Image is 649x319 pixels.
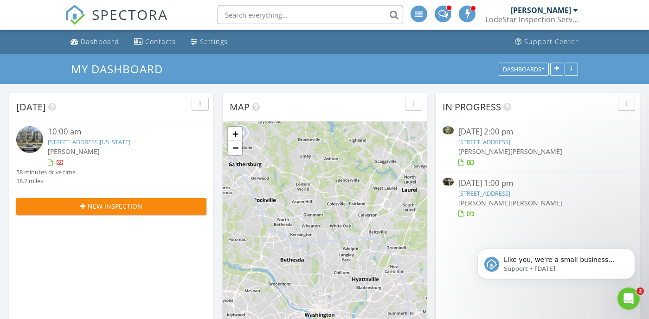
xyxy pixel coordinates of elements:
a: Dashboard [67,33,123,51]
img: 9349564%2Fcover_photos%2F6WBvu3v0cZDUHSQtHgD7%2Fsmall.jpg [443,178,454,186]
div: 10:00 am [48,126,191,138]
div: LodeStar Inspection Services [485,15,578,24]
a: Settings [187,33,231,51]
a: [DATE] 2:00 pm [STREET_ADDRESS] [PERSON_NAME][PERSON_NAME] [443,126,633,167]
button: New Inspection [16,198,206,215]
div: [DATE] 2:00 pm [458,126,617,138]
span: [PERSON_NAME] [510,147,562,156]
span: [DATE] [16,101,46,113]
div: Contacts [145,37,176,46]
a: Contacts [130,33,180,51]
span: Map [230,101,250,113]
div: 58 minutes drive time [16,168,76,177]
div: Support Center [524,37,578,46]
img: streetview [16,126,43,153]
iframe: Intercom live chat [617,287,640,310]
button: Dashboards [499,63,549,76]
span: SPECTORA [92,5,168,24]
div: 38.7 miles [16,177,76,185]
div: 19419 Brassie Place Unit 201, Germantown MD 20886 [241,133,247,138]
a: SPECTORA [65,13,168,32]
span: 2 [636,287,644,295]
a: Zoom out [228,141,242,155]
iframe: Intercom notifications message [463,229,649,294]
a: [STREET_ADDRESS] [458,189,510,198]
a: Zoom in [228,127,242,141]
div: [DATE] 1:00 pm [458,178,617,189]
div: Settings [200,37,228,46]
input: Search everything... [218,6,403,24]
a: My Dashboard [71,61,171,77]
div: Dashboard [81,37,119,46]
div: [PERSON_NAME] [511,6,571,15]
div: Dashboards [503,66,545,72]
span: [PERSON_NAME] [48,147,100,156]
img: 9325108%2Fcover_photos%2FCREjeEUve8vZRBYefRW8%2Fsmall.9325108-1756139977307 [443,126,454,134]
a: [STREET_ADDRESS][US_STATE] [48,138,130,146]
a: [DATE] 1:00 pm [STREET_ADDRESS] [PERSON_NAME][PERSON_NAME] [443,178,633,219]
span: [PERSON_NAME] [458,147,510,156]
span: In Progress [443,101,501,113]
span: New Inspection [88,201,142,211]
span: [PERSON_NAME] [510,198,562,207]
a: Support Center [511,33,582,51]
a: 10:00 am [STREET_ADDRESS][US_STATE] [PERSON_NAME] 58 minutes drive time 38.7 miles [16,126,206,185]
span: [PERSON_NAME] [458,198,510,207]
a: [STREET_ADDRESS] [458,138,510,146]
img: The Best Home Inspection Software - Spectora [65,5,85,25]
